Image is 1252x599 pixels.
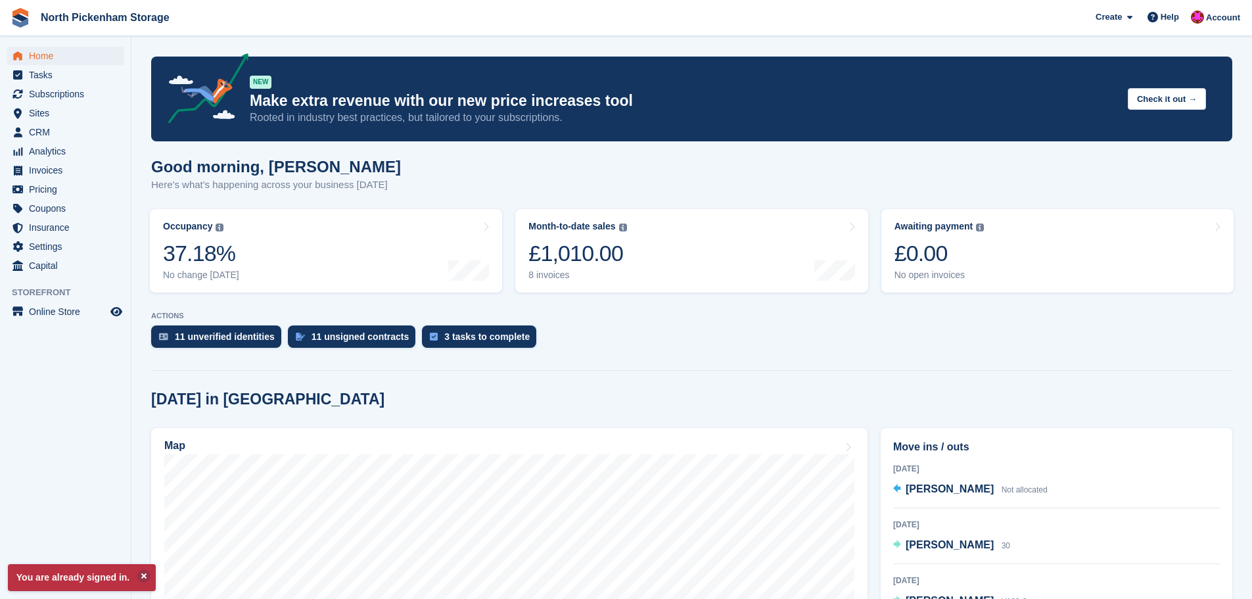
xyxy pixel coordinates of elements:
p: ACTIONS [151,312,1232,320]
div: Occupancy [163,221,212,232]
p: Rooted in industry best practices, but tailored to your subscriptions. [250,110,1117,125]
div: [DATE] [893,519,1220,531]
a: menu [7,47,124,65]
div: NEW [250,76,271,89]
span: Online Store [29,302,108,321]
div: 37.18% [163,240,239,267]
span: Storefront [12,286,131,299]
img: icon-info-grey-7440780725fd019a000dd9b08b2336e03edf1995a4989e88bcd33f0948082b44.svg [216,224,223,231]
img: price-adjustments-announcement-icon-8257ccfd72463d97f412b2fc003d46551f7dbcb40ab6d574587a9cd5c0d94... [157,53,249,128]
img: icon-info-grey-7440780725fd019a000dd9b08b2336e03edf1995a4989e88bcd33f0948082b44.svg [619,224,627,231]
a: menu [7,123,124,141]
span: [PERSON_NAME] [906,539,994,550]
h2: Move ins / outs [893,439,1220,455]
span: Create [1096,11,1122,24]
a: Awaiting payment £0.00 No open invoices [881,209,1234,293]
a: menu [7,237,124,256]
h2: Map [164,440,185,452]
a: Preview store [108,304,124,320]
span: Pricing [29,180,108,199]
span: Help [1161,11,1179,24]
a: menu [7,302,124,321]
a: [PERSON_NAME] 30 [893,537,1010,554]
a: menu [7,218,124,237]
span: CRM [29,123,108,141]
a: [PERSON_NAME] Not allocated [893,481,1048,498]
div: Awaiting payment [894,221,973,232]
a: menu [7,199,124,218]
span: Account [1206,11,1240,24]
p: You are already signed in. [8,564,156,591]
a: menu [7,142,124,160]
div: 11 unsigned contracts [312,331,409,342]
img: stora-icon-8386f47178a22dfd0bd8f6a31ec36ba5ce8667c1dd55bd0f319d3a0aa187defe.svg [11,8,30,28]
div: 3 tasks to complete [444,331,530,342]
p: Make extra revenue with our new price increases tool [250,91,1117,110]
h2: [DATE] in [GEOGRAPHIC_DATA] [151,391,384,408]
div: 8 invoices [528,270,626,281]
div: No open invoices [894,270,985,281]
a: menu [7,104,124,122]
span: Subscriptions [29,85,108,103]
a: menu [7,256,124,275]
span: Not allocated [1002,485,1048,494]
a: Month-to-date sales £1,010.00 8 invoices [515,209,868,293]
div: Month-to-date sales [528,221,615,232]
a: North Pickenham Storage [35,7,175,28]
a: menu [7,180,124,199]
h1: Good morning, [PERSON_NAME] [151,158,401,176]
span: Capital [29,256,108,275]
span: Coupons [29,199,108,218]
span: Tasks [29,66,108,84]
a: 11 unsigned contracts [288,325,423,354]
span: [PERSON_NAME] [906,483,994,494]
a: menu [7,85,124,103]
div: £0.00 [894,240,985,267]
div: [DATE] [893,575,1220,587]
a: Occupancy 37.18% No change [DATE] [150,209,502,293]
img: icon-info-grey-7440780725fd019a000dd9b08b2336e03edf1995a4989e88bcd33f0948082b44.svg [976,224,984,231]
a: menu [7,161,124,180]
span: Sites [29,104,108,122]
span: Analytics [29,142,108,160]
img: task-75834270c22a3079a89374b754ae025e5fb1db73e45f91037f5363f120a921f8.svg [430,333,438,341]
a: menu [7,66,124,84]
span: Home [29,47,108,65]
div: 11 unverified identities [175,331,275,342]
span: Insurance [29,218,108,237]
span: Invoices [29,161,108,180]
div: [DATE] [893,463,1220,475]
img: contract_signature_icon-13c848040528278c33f63329250d36e43548de30e8caae1d1a13099fd9432cc5.svg [296,333,305,341]
a: 3 tasks to complete [422,325,543,354]
span: Settings [29,237,108,256]
div: No change [DATE] [163,270,239,281]
div: £1,010.00 [528,240,626,267]
span: 30 [1002,541,1010,550]
button: Check it out → [1128,88,1206,110]
p: Here's what's happening across your business [DATE] [151,178,401,193]
a: 11 unverified identities [151,325,288,354]
img: verify_identity-adf6edd0f0f0b5bbfe63781bf79b02c33cf7c696d77639b501bdc392416b5a36.svg [159,333,168,341]
img: Dylan Taylor [1191,11,1204,24]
